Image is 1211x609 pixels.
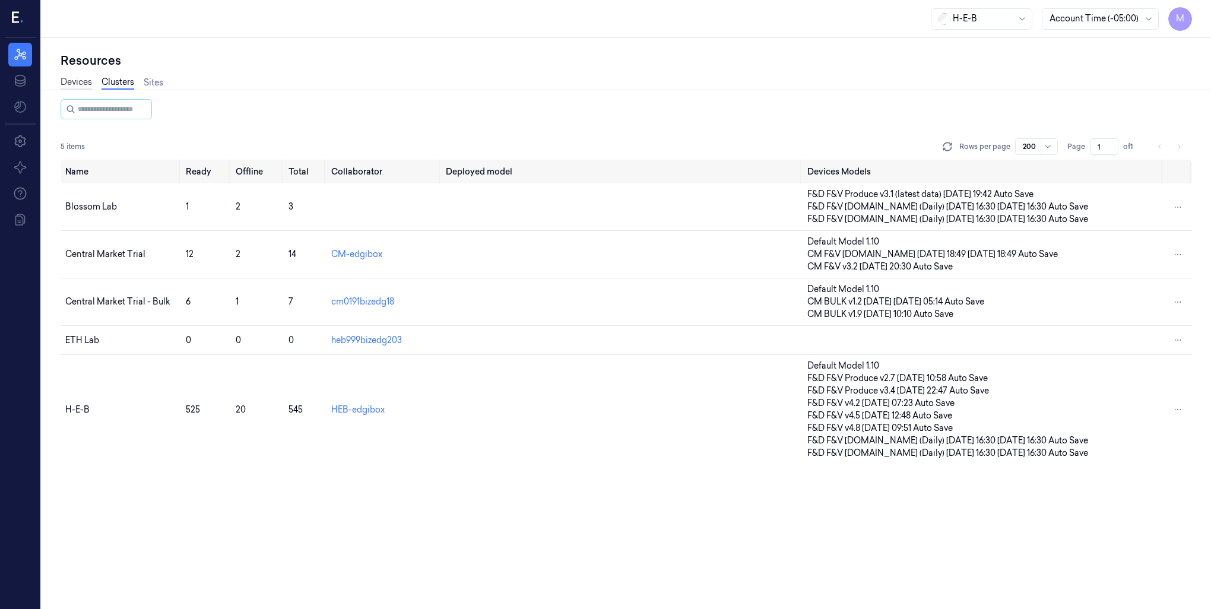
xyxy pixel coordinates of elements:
div: CM BULK v1.2 [DATE] [DATE] 05:14 Auto Save [807,296,1159,308]
span: 0 [186,335,191,345]
div: F&D F&V v4.5 [DATE] 12:48 Auto Save [807,410,1159,422]
th: Offline [231,160,284,183]
div: F&D F&V Produce v3.1 (latest data) [DATE] 19:42 Auto Save [807,188,1159,201]
nav: pagination [1152,138,1187,155]
span: 1 [236,296,239,307]
a: HEB-edgibox [331,404,385,415]
a: Sites [144,77,163,89]
span: 14 [289,249,296,259]
th: Name [61,160,181,183]
div: CM F&V v3.2 [DATE] 20:30 Auto Save [807,261,1159,273]
span: 12 [186,249,194,259]
span: Page [1067,141,1085,152]
span: 2 [236,201,240,212]
div: Default Model 1.10 [807,283,1159,296]
th: Devices Models [803,160,1164,183]
div: F&D F&V v4.8 [DATE] 09:51 Auto Save [807,422,1159,434]
span: 3 [289,201,293,212]
span: 525 [186,404,200,415]
span: 0 [289,335,294,345]
th: Collaborator [326,160,442,183]
span: 6 [186,296,191,307]
div: F&D F&V [DOMAIN_NAME] (Daily) [DATE] 16:30 [DATE] 16:30 Auto Save [807,201,1159,213]
span: 545 [289,404,303,415]
div: F&D F&V [DOMAIN_NAME] (Daily) [DATE] 16:30 [DATE] 16:30 Auto Save [807,213,1159,226]
div: F&D F&V Produce v2.7 [DATE] 10:58 Auto Save [807,372,1159,385]
a: CM-edgibox [331,249,382,259]
a: Clusters [102,76,134,90]
span: 5 items [61,141,85,152]
div: F&D F&V Produce v3.4 [DATE] 22:47 Auto Save [807,385,1159,397]
div: CM BULK v1.9 [DATE] 10:10 Auto Save [807,308,1159,321]
div: Blossom Lab [65,201,176,213]
th: Total [284,160,326,183]
a: heb999bizedg203 [331,335,402,345]
span: 7 [289,296,293,307]
a: Devices [61,76,92,90]
div: ETH Lab [65,334,176,347]
span: 1 [186,201,189,212]
div: Central Market Trial [65,248,176,261]
div: F&D F&V [DOMAIN_NAME] (Daily) [DATE] 16:30 [DATE] 16:30 Auto Save [807,447,1159,459]
p: Rows per page [959,141,1010,152]
span: 2 [236,249,240,259]
div: F&D F&V [DOMAIN_NAME] (Daily) [DATE] 16:30 [DATE] 16:30 Auto Save [807,434,1159,447]
th: Ready [181,160,232,183]
span: 0 [236,335,241,345]
div: CM F&V [DOMAIN_NAME] [DATE] 18:49 [DATE] 18:49 Auto Save [807,248,1159,261]
a: cm0191bizedg18 [331,296,394,307]
span: 20 [236,404,246,415]
th: Deployed model [441,160,802,183]
div: Resources [61,52,1192,69]
div: F&D F&V v4.2 [DATE] 07:23 Auto Save [807,397,1159,410]
div: Central Market Trial - Bulk [65,296,176,308]
button: M [1168,7,1192,31]
div: H-E-B [65,404,176,416]
div: Default Model 1.10 [807,236,1159,248]
span: of 1 [1123,141,1142,152]
div: Default Model 1.10 [807,360,1159,372]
